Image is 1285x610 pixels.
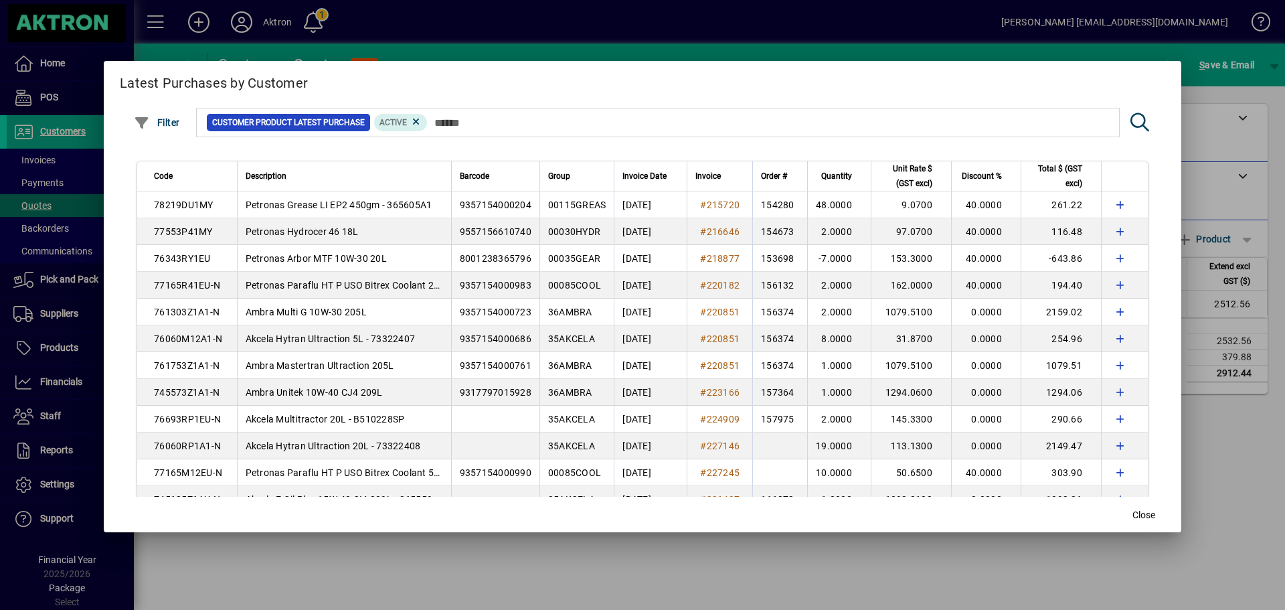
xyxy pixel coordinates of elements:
span: # [700,226,706,237]
span: 00115GREAS [548,200,606,210]
td: 156374 [752,325,807,352]
a: #227245 [695,465,744,480]
td: 50.6500 [871,459,951,486]
span: # [700,387,706,398]
span: Akcela Hytran Ultraction 5L - 73322407 [246,333,416,344]
td: 303.90 [1021,459,1101,486]
span: 76343RY1EU [154,253,211,264]
span: 9357154000723 [460,307,531,317]
td: 113.1300 [871,433,951,459]
span: 35AKCELA [548,414,595,425]
td: 2.0000 [807,272,871,299]
h2: Latest Purchases by Customer [104,61,1181,100]
td: 40.0000 [951,272,1021,299]
div: Code [154,169,229,183]
a: #220851 [695,331,744,346]
div: Invoice [695,169,744,183]
td: 1079.51 [1021,352,1101,379]
span: # [700,253,706,264]
td: 1294.0600 [871,379,951,406]
span: 77165M12EU-N [154,467,222,478]
span: # [700,280,706,291]
mat-chip: Product Activation Status: Active [374,114,428,131]
span: Petronas Paraflu HT P USO Bitrex Coolant 5L - 73322484 [246,467,491,478]
td: [DATE] [614,272,687,299]
td: 156374 [752,352,807,379]
span: 9357154000686 [460,333,531,344]
span: # [700,200,706,210]
span: 761303Z1A1-N [154,307,220,317]
td: 1079.5100 [871,352,951,379]
span: 00085COOL [548,280,601,291]
td: 1.0000 [807,486,871,513]
a: #224909 [695,412,744,427]
td: 0.0000 [951,352,1021,379]
a: #216646 [695,224,744,239]
span: Customer Product Latest Purchase [212,116,365,129]
td: [DATE] [614,406,687,433]
td: 162.0000 [871,272,951,299]
span: 9357154000761 [460,360,531,371]
span: Close [1132,508,1155,522]
td: 19.0000 [807,433,871,459]
span: 8001238365796 [460,253,531,264]
td: 261.22 [1021,192,1101,218]
span: # [700,307,706,317]
span: 9357154000983 [460,280,531,291]
button: Filter [131,110,183,135]
td: [DATE] [614,459,687,486]
td: [DATE] [614,379,687,406]
span: 761753Z1A1-N [154,360,220,371]
td: 1.0000 [807,379,871,406]
td: 1092.21 [1021,486,1101,513]
td: 153698 [752,245,807,272]
td: 254.96 [1021,325,1101,352]
span: # [700,414,706,425]
span: 35AKCELA [548,441,595,451]
td: 0.0000 [951,379,1021,406]
span: 220851 [707,333,740,344]
span: Ambra Mastertran Ultraction 205L [246,360,394,371]
span: Quantity [821,169,852,183]
td: 153.3000 [871,245,951,272]
span: 76060M12A1-N [154,333,222,344]
a: #220851 [695,358,744,373]
div: Barcode [460,169,531,183]
div: Invoice Date [622,169,679,183]
td: 0.0000 [951,299,1021,325]
td: 116.48 [1021,218,1101,245]
span: 36AMBRA [548,387,592,398]
span: Ambra Unitek 10W-40 CJ4 209L [246,387,383,398]
span: # [700,467,706,478]
span: 745125Z1AU-N [154,494,220,505]
td: 97.0700 [871,218,951,245]
td: 145.3300 [871,406,951,433]
span: 218877 [707,253,740,264]
td: [DATE] [614,352,687,379]
span: 745573Z1A1-N [154,387,220,398]
span: 216646 [707,226,740,237]
span: 9557156610740 [460,226,531,237]
div: Order # [761,169,799,183]
td: 2.0000 [807,299,871,325]
span: # [700,494,706,505]
div: Description [246,169,443,183]
td: 40.0000 [951,245,1021,272]
td: 0.0000 [951,486,1021,513]
td: 8.0000 [807,325,871,352]
span: 220851 [707,307,740,317]
div: Total $ (GST excl) [1029,161,1094,191]
span: Akcela Multitractor 20L - B510228SP [246,414,405,425]
td: 0.0000 [951,406,1021,433]
span: 223166 [707,387,740,398]
div: Unit Rate $ (GST excl) [879,161,944,191]
td: 10.0000 [807,459,871,486]
span: 215720 [707,200,740,210]
span: Petronas Arbor MTF 10W-30 20L [246,253,387,264]
td: -643.86 [1021,245,1101,272]
span: 220182 [707,280,740,291]
span: Invoice Date [622,169,667,183]
td: [DATE] [614,325,687,352]
a: #220851 [695,305,744,319]
span: Discount % [962,169,1002,183]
